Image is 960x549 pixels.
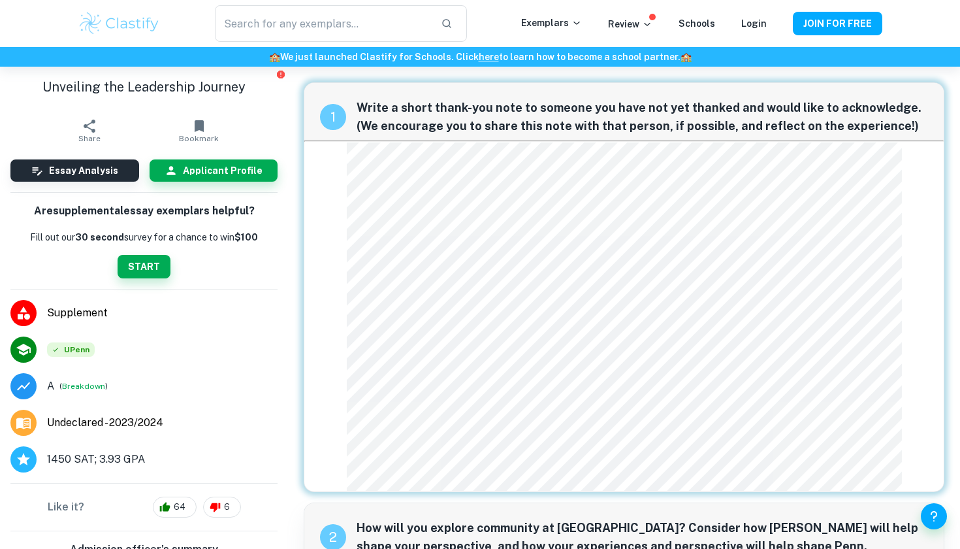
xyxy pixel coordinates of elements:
[150,159,278,182] button: Applicant Profile
[47,415,163,431] span: Undeclared - 2023/2024
[10,77,278,97] h1: Unveiling the Leadership Journey
[47,342,95,357] div: Accepted: University of Pennsylvania
[320,104,346,130] div: recipe
[34,203,255,220] h6: Are supplemental essay exemplars helpful?
[47,305,278,321] span: Supplement
[75,232,124,242] b: 30 second
[234,232,258,242] strong: $100
[521,16,582,30] p: Exemplars
[47,415,174,431] a: Major and Application Year
[167,501,193,514] span: 64
[921,503,947,529] button: Help and Feedback
[357,99,928,135] span: Write a short thank-you note to someone you have not yet thanked and would like to acknowledge. (...
[59,380,108,392] span: ( )
[269,52,280,62] span: 🏫
[10,159,139,182] button: Essay Analysis
[179,134,219,143] span: Bookmark
[78,10,161,37] img: Clastify logo
[183,163,263,178] h6: Applicant Profile
[78,134,101,143] span: Share
[153,497,197,518] div: 64
[62,380,105,392] button: Breakdown
[680,52,692,62] span: 🏫
[217,501,237,514] span: 6
[35,112,144,149] button: Share
[679,18,715,29] a: Schools
[793,12,882,35] button: JOIN FOR FREE
[47,378,54,394] p: Grade
[49,163,118,178] h6: Essay Analysis
[608,17,652,31] p: Review
[30,230,258,244] p: Fill out our survey for a chance to win
[144,112,254,149] button: Bookmark
[47,342,95,357] span: UPenn
[48,499,84,515] h6: Like it?
[741,18,767,29] a: Login
[479,52,499,62] a: here
[118,255,170,278] button: START
[3,50,957,64] h6: We just launched Clastify for Schools. Click to learn how to become a school partner.
[276,69,285,79] button: Report issue
[47,452,145,467] span: 1450 SAT; 3.93 GPA
[215,5,430,42] input: Search for any exemplars...
[203,497,241,518] div: 6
